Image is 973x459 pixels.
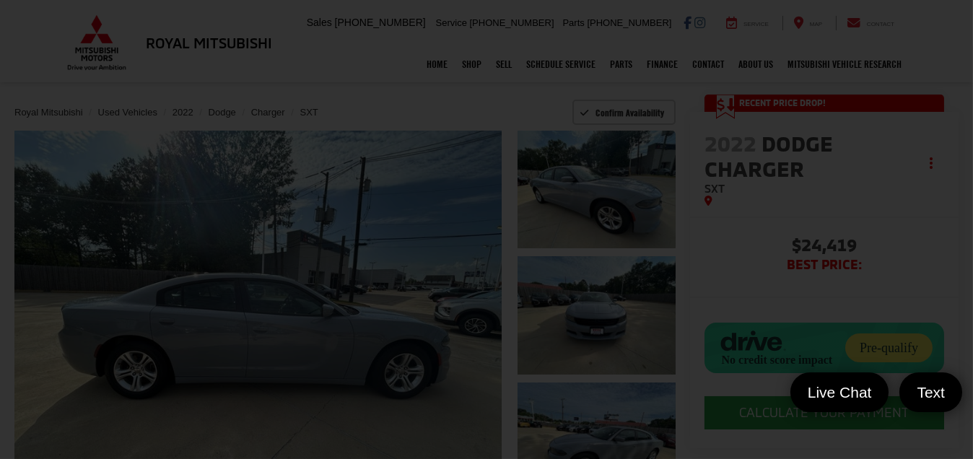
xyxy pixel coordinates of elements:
[909,382,952,402] span: Text
[922,319,948,351] a: Submit
[673,319,922,351] input: Enter your message
[790,372,889,412] a: Live Chat
[673,253,725,305] img: Agent profile photo
[740,253,948,305] div: Please remember to ask us about our current specials by chatting live with us!
[899,372,962,412] a: Text
[800,382,879,402] span: Live Chat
